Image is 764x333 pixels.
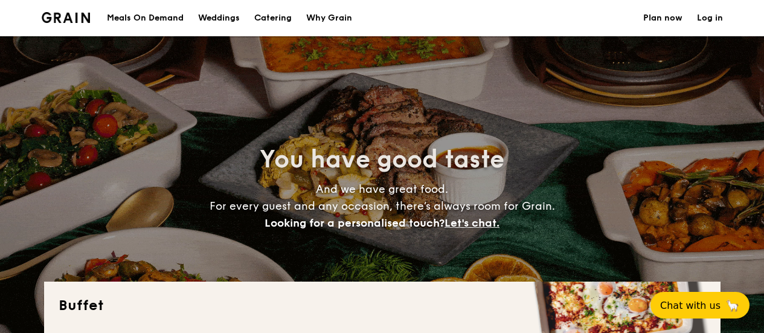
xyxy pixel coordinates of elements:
[650,292,750,318] button: Chat with us🦙
[210,183,555,230] span: And we have great food. For every guest and any occasion, there’s always room for Grain.
[59,296,706,315] h2: Buffet
[445,216,499,230] span: Let's chat.
[42,12,91,23] a: Logotype
[265,216,445,230] span: Looking for a personalised touch?
[660,300,721,311] span: Chat with us
[260,145,504,174] span: You have good taste
[42,12,91,23] img: Grain
[725,299,740,312] span: 🦙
